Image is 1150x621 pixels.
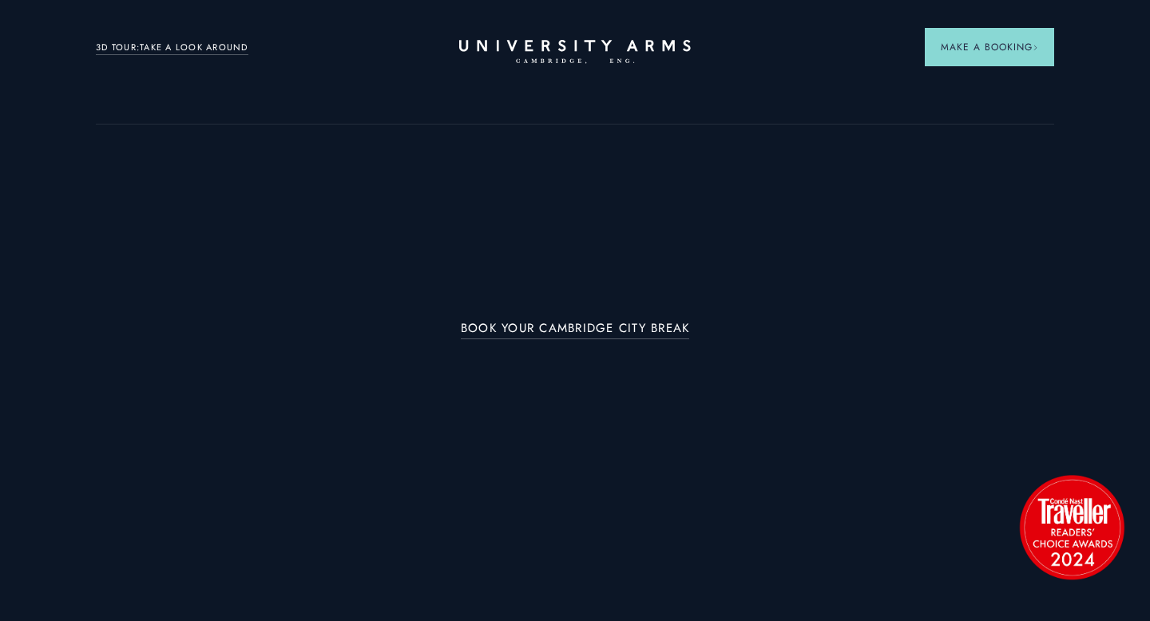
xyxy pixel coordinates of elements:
a: BOOK YOUR CAMBRIDGE CITY BREAK [461,322,690,340]
a: Home [459,40,691,65]
a: 3D TOUR:TAKE A LOOK AROUND [96,41,248,55]
img: Arrow icon [1033,45,1038,50]
span: Make a Booking [941,40,1038,54]
button: Make a BookingArrow icon [925,28,1054,66]
img: image-2524eff8f0c5d55edbf694693304c4387916dea5-1501x1501-png [1012,467,1132,587]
